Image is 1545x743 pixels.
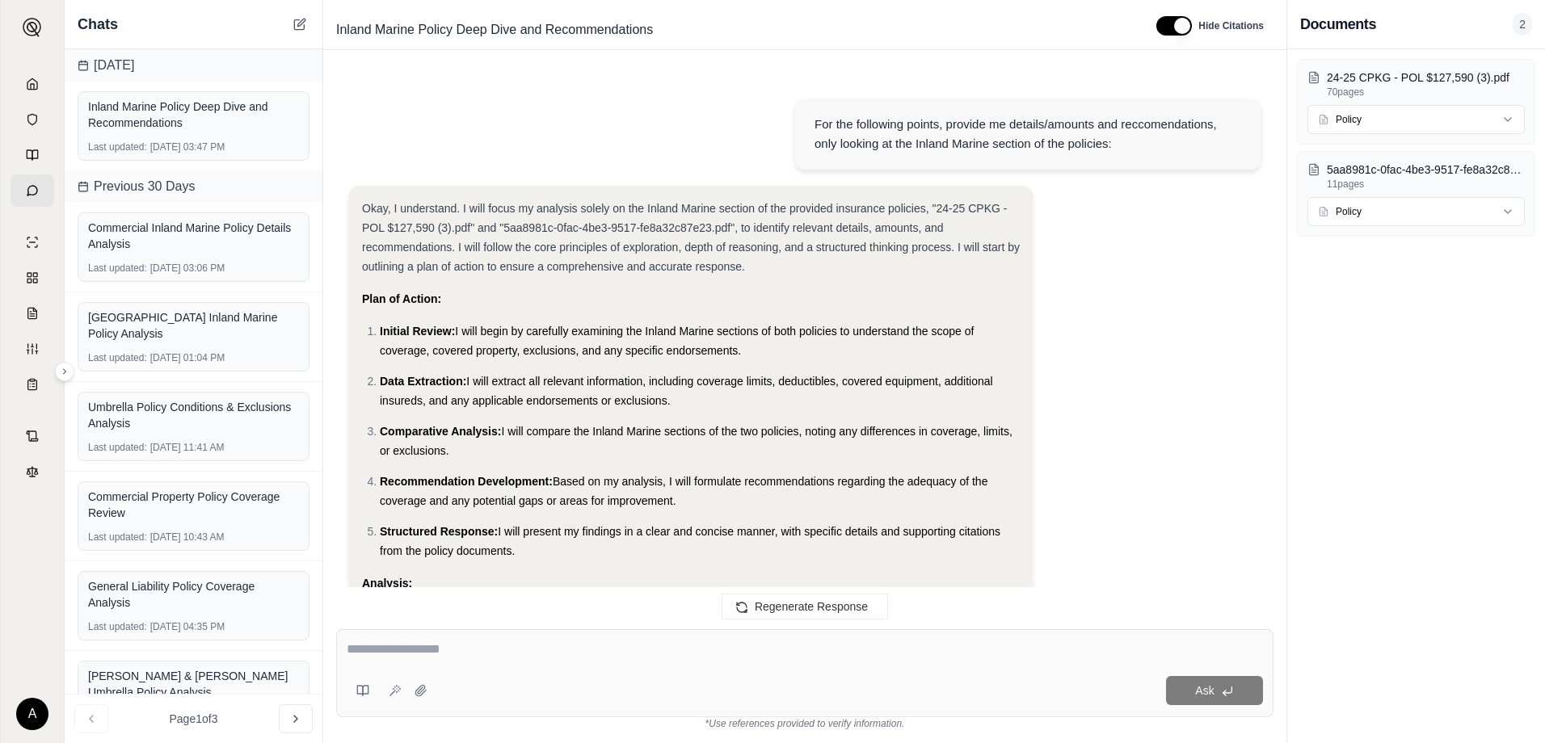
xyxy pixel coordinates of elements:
p: 24-25 CPKG - POL $127,590 (3).pdf [1327,69,1525,86]
div: [DATE] 04:35 PM [88,620,299,633]
span: Inland Marine Policy Deep Dive and Recommendations [330,17,659,43]
span: 2 [1513,13,1532,36]
div: [DATE] 11:41 AM [88,441,299,454]
h3: Documents [1300,13,1376,36]
div: For the following points, provide me details/amounts and reccomendations, only looking at the Inl... [815,115,1241,153]
p: 5aa8981c-0fac-4be3-9517-fe8a32c87e23.pdf [1327,162,1525,178]
span: Comparative Analysis: [380,425,501,438]
a: Coverage Table [11,368,54,401]
span: Data Extraction: [380,375,466,388]
span: Page 1 of 3 [170,711,218,727]
a: Documents Vault [11,103,54,136]
p: 70 pages [1327,86,1525,99]
span: Structured Response: [380,525,498,538]
button: New Chat [290,15,309,34]
img: Expand sidebar [23,18,42,37]
span: I will begin by carefully examining the Inland Marine sections of both policies to understand the... [380,325,974,357]
div: Previous 30 Days [65,170,322,203]
div: General Liability Policy Coverage Analysis [88,578,299,611]
div: Umbrella Policy Conditions & Exclusions Analysis [88,399,299,431]
div: [DATE] [65,49,322,82]
span: Okay, I understand. I will focus my analysis solely on the Inland Marine section of the provided ... [362,202,1020,273]
span: Initial Review: [380,325,455,338]
strong: Analysis: [362,577,412,590]
a: Claim Coverage [11,297,54,330]
span: Based on my analysis, I will formulate recommendations regarding the adequacy of the coverage and... [380,475,987,507]
span: Last updated: [88,441,147,454]
a: Policy Comparisons [11,262,54,294]
button: 5aa8981c-0fac-4be3-9517-fe8a32c87e23.pdf11pages [1307,162,1525,191]
span: I will compare the Inland Marine sections of the two policies, noting any differences in coverage... [380,425,1012,457]
div: [DATE] 03:47 PM [88,141,299,153]
span: Last updated: [88,262,147,275]
span: Last updated: [88,620,147,633]
span: I will present my findings in a clear and concise manner, with specific details and supporting ci... [380,525,1000,557]
a: Contract Analysis [11,420,54,452]
div: [GEOGRAPHIC_DATA] Inland Marine Policy Analysis [88,309,299,342]
div: Inland Marine Policy Deep Dive and Recommendations [88,99,299,131]
a: Single Policy [11,226,54,258]
a: Home [11,68,54,100]
button: Expand sidebar [16,11,48,44]
span: Last updated: [88,141,147,153]
div: Commercial Inland Marine Policy Details Analysis [88,220,299,252]
div: Commercial Property Policy Coverage Review [88,489,299,521]
a: Prompt Library [11,139,54,171]
p: 11 pages [1327,178,1525,191]
span: Ask [1195,684,1214,697]
span: Regenerate Response [755,600,868,613]
span: Last updated: [88,531,147,544]
div: [DATE] 01:04 PM [88,351,299,364]
div: [DATE] 10:43 AM [88,531,299,544]
span: Chats [78,13,118,36]
span: Recommendation Development: [380,475,553,488]
strong: Plan of Action: [362,292,441,305]
button: Expand sidebar [55,362,74,381]
button: Ask [1166,676,1263,705]
a: Legal Search Engine [11,455,54,488]
div: [DATE] 03:06 PM [88,262,299,275]
span: Hide Citations [1198,19,1264,32]
div: A [16,698,48,730]
div: [PERSON_NAME] & [PERSON_NAME] Umbrella Policy Analysis [88,668,299,700]
button: Regenerate Response [722,594,888,619]
div: Edit Title [330,17,1137,43]
a: Custom Report [11,333,54,365]
span: Last updated: [88,351,147,364]
div: *Use references provided to verify information. [336,717,1273,730]
button: 24-25 CPKG - POL $127,590 (3).pdf70pages [1307,69,1525,99]
span: I will extract all relevant information, including coverage limits, deductibles, covered equipmen... [380,375,993,407]
a: Chat [11,174,54,207]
